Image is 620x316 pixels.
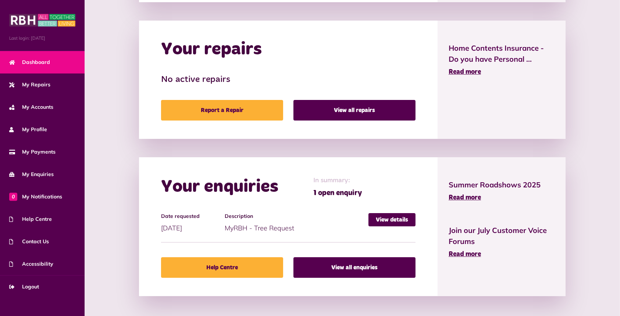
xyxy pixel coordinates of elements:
span: Logout [9,283,39,291]
span: Summer Roadshows 2025 [449,179,555,190]
span: My Payments [9,148,56,156]
a: View details [368,213,416,226]
span: My Profile [9,126,47,133]
span: My Notifications [9,193,62,201]
span: Home Contents Insurance - Do you have Personal ... [449,43,555,65]
h2: Your repairs [161,39,262,60]
div: [DATE] [161,213,225,233]
a: Help Centre [161,257,283,278]
span: Read more [449,69,481,75]
img: MyRBH [9,13,75,28]
span: Help Centre [9,215,52,223]
h2: Your enquiries [161,176,278,198]
a: Report a Repair [161,100,283,121]
h4: Date requested [161,213,221,219]
a: Join our July Customer Voice Forums Read more [449,225,555,259]
span: My Repairs [9,81,50,89]
span: Contact Us [9,238,49,245]
span: Dashboard [9,58,50,66]
span: Last login: [DATE] [9,35,75,42]
span: My Enquiries [9,170,54,178]
h4: Description [225,213,365,219]
span: Join our July Customer Voice Forums [449,225,555,247]
span: 0 [9,193,17,201]
span: Read more [449,251,481,258]
a: Home Contents Insurance - Do you have Personal ... Read more [449,43,555,77]
h3: No active repairs [161,75,416,85]
span: 1 open enquiry [313,187,362,198]
span: Read more [449,194,481,201]
span: My Accounts [9,103,53,111]
div: MyRBH - Tree Request [225,213,368,233]
a: View all repairs [293,100,416,121]
a: View all enquiries [293,257,416,278]
span: Accessibility [9,260,53,268]
span: In summary: [313,176,362,186]
a: Summer Roadshows 2025 Read more [449,179,555,203]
